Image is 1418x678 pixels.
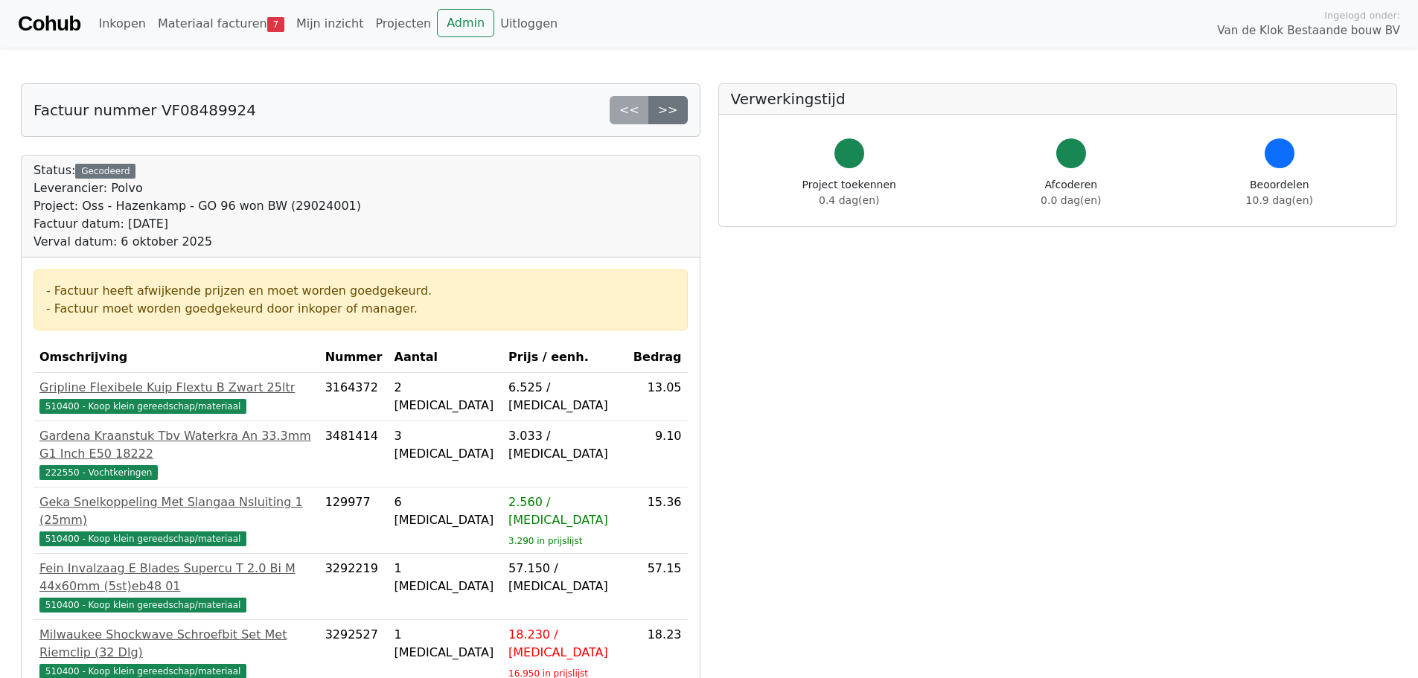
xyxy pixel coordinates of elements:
a: Fein Invalzaag E Blades Supercu T 2.0 Bi M 44x60mm (5st)eb48 01510400 - Koop klein gereedschap/ma... [39,560,313,613]
div: 3 [MEDICAL_DATA] [395,427,497,463]
a: Gripline Flexibele Kuip Flextu B Zwart 25ltr510400 - Koop klein gereedschap/materiaal [39,379,313,415]
div: Geka Snelkoppeling Met Slangaa Nsluiting 1 (25mm) [39,493,313,529]
div: Project: Oss - Hazenkamp - GO 96 won BW (29024001) [33,197,361,215]
a: Mijn inzicht [290,9,370,39]
a: Cohub [18,6,80,42]
th: Omschrijving [33,342,319,373]
a: Geka Snelkoppeling Met Slangaa Nsluiting 1 (25mm)510400 - Koop klein gereedschap/materiaal [39,493,313,547]
div: - Factuur heeft afwijkende prijzen en moet worden goedgekeurd. [46,282,675,300]
div: Gripline Flexibele Kuip Flextu B Zwart 25ltr [39,379,313,397]
span: 222550 - Vochtkeringen [39,465,158,480]
td: 3164372 [319,373,389,421]
div: - Factuur moet worden goedgekeurd door inkoper of manager. [46,300,675,318]
a: Inkopen [92,9,151,39]
td: 13.05 [627,373,688,421]
td: 3292219 [319,554,389,620]
div: Leverancier: Polvo [33,179,361,197]
span: 510400 - Koop klein gereedschap/materiaal [39,531,246,546]
a: Materiaal facturen7 [152,9,290,39]
th: Prijs / eenh. [502,342,627,373]
div: Beoordelen [1246,177,1313,208]
td: 9.10 [627,421,688,487]
div: Gardena Kraanstuk Tbv Waterkra An 33.3mm G1 Inch E50 18222 [39,427,313,463]
a: Gardena Kraanstuk Tbv Waterkra An 33.3mm G1 Inch E50 18222222550 - Vochtkeringen [39,427,313,481]
h5: Factuur nummer VF08489924 [33,101,256,119]
th: Aantal [389,342,503,373]
span: 10.9 dag(en) [1246,194,1313,206]
div: Status: [33,161,361,251]
a: >> [648,96,688,124]
span: Van de Klok Bestaande bouw BV [1217,22,1400,39]
div: Verval datum: 6 oktober 2025 [33,233,361,251]
div: Project toekennen [802,177,896,208]
div: 1 [MEDICAL_DATA] [395,560,497,595]
sub: 3.290 in prijslijst [508,536,582,546]
th: Nummer [319,342,389,373]
td: 15.36 [627,487,688,554]
span: 7 [267,17,284,32]
div: 1 [MEDICAL_DATA] [395,626,497,662]
div: Factuur datum: [DATE] [33,215,361,233]
td: 3481414 [319,421,389,487]
th: Bedrag [627,342,688,373]
td: 129977 [319,487,389,554]
div: Milwaukee Shockwave Schroefbit Set Met Riemclip (32 Dlg) [39,626,313,662]
span: 0.0 dag(en) [1041,194,1101,206]
div: 2 [MEDICAL_DATA] [395,379,497,415]
div: 2.560 / [MEDICAL_DATA] [508,493,622,529]
span: 510400 - Koop klein gereedschap/materiaal [39,598,246,613]
div: 6.525 / [MEDICAL_DATA] [508,379,622,415]
span: 510400 - Koop klein gereedschap/materiaal [39,399,246,414]
td: 57.15 [627,554,688,620]
a: Uitloggen [494,9,563,39]
a: Admin [437,9,494,37]
div: 3.033 / [MEDICAL_DATA] [508,427,622,463]
div: Gecodeerd [75,164,135,179]
span: 0.4 dag(en) [819,194,879,206]
div: Fein Invalzaag E Blades Supercu T 2.0 Bi M 44x60mm (5st)eb48 01 [39,560,313,595]
div: Afcoderen [1041,177,1101,208]
div: 6 [MEDICAL_DATA] [395,493,497,529]
div: 57.150 / [MEDICAL_DATA] [508,560,622,595]
span: Ingelogd onder: [1324,8,1400,22]
h5: Verwerkingstijd [731,90,1385,108]
a: Projecten [369,9,437,39]
div: 18.230 / [MEDICAL_DATA] [508,626,622,662]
